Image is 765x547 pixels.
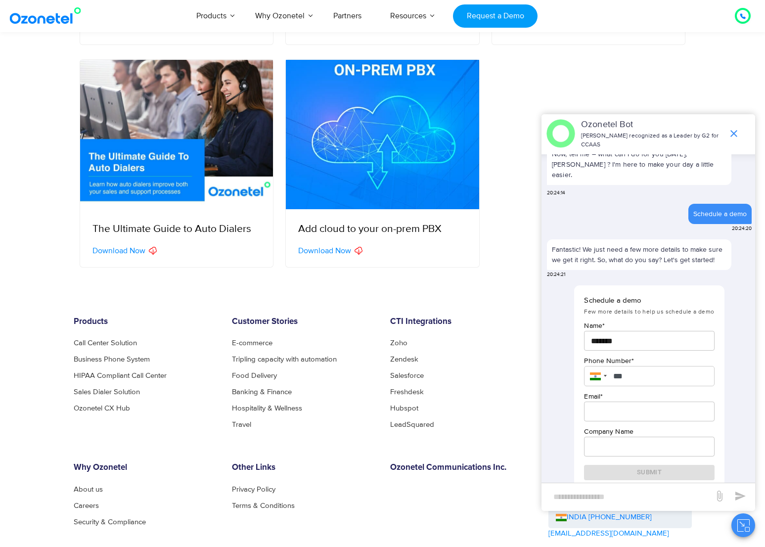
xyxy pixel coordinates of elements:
span: Download Now [504,24,557,32]
a: Download Now [298,247,362,255]
a: Tripling capacity with automation [232,356,337,363]
a: Business Phone System [74,356,150,363]
a: Hubspot [390,405,418,412]
a: Sales Dialer Solution [74,388,140,396]
a: Download Now [92,24,157,32]
button: Close chat [731,513,755,537]
a: Security & Compliance [74,518,146,526]
span: 20:24:21 [547,271,565,278]
a: Freshdesk [390,388,424,396]
span: end chat or minimize [724,124,744,143]
p: The Ultimate Guide to Auto Dialers [92,222,261,237]
div: India: + 91 [584,366,610,387]
a: LeadSquared [390,421,434,428]
p: Company Name [584,426,714,437]
a: Zendesk [390,356,418,363]
span: Download Now [298,247,351,255]
p: Fantastic! We just need a few more details to make sure we get it right. So, what do you say? Let... [552,244,726,265]
p: Schedule a demo [584,295,714,307]
a: About us [74,486,103,493]
a: HIPAA Compliant Call Center [74,372,167,379]
div: new-msg-input [546,488,709,506]
a: Zoho [390,339,407,347]
p: Email * [584,391,714,402]
p: Ozonetel Bot [581,118,723,132]
span: Download Now [92,247,145,255]
img: header [546,119,575,148]
a: Download Now [298,24,362,32]
a: Download Now [504,24,569,32]
span: 20:24:20 [732,225,752,232]
h6: Customer Stories [232,317,375,327]
a: Download Now [92,247,157,255]
a: Hospitality & Wellness [232,405,302,412]
a: Travel [232,421,251,428]
h6: Products [74,317,217,327]
span: Few more details to help us schedule a demo [584,308,714,316]
p: [PERSON_NAME] recognized as a Leader by G2 for CCAAS [581,132,723,149]
span: Download Now [92,24,145,32]
a: Privacy Policy [232,486,275,493]
a: Request a Demo [453,4,538,28]
p: Name * [584,320,714,331]
a: Food Delivery [232,372,277,379]
a: E-commerce [232,339,272,347]
a: Banking & Finance [232,388,292,396]
h6: Why Ozonetel [74,463,217,473]
span: Download Now [298,24,351,32]
h6: CTI Integrations [390,317,534,327]
h6: Other Links [232,463,375,473]
p: Add cloud to your on-prem PBX [298,222,467,237]
p: Phone Number * [584,356,714,366]
div: Schedule a demo [693,209,747,219]
a: Ozonetel CX Hub [74,405,130,412]
span: 20:24:14 [547,189,565,197]
a: Terms & Conditions [232,502,295,509]
a: Salesforce [390,372,424,379]
a: Careers [74,502,99,509]
p: Now, tell me – what can I do for you [DATE], [PERSON_NAME] ? I'm here to make your day a little e... [547,144,731,185]
h6: Ozonetel Communications Inc. [390,463,534,473]
a: Call Center Solution [74,339,137,347]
